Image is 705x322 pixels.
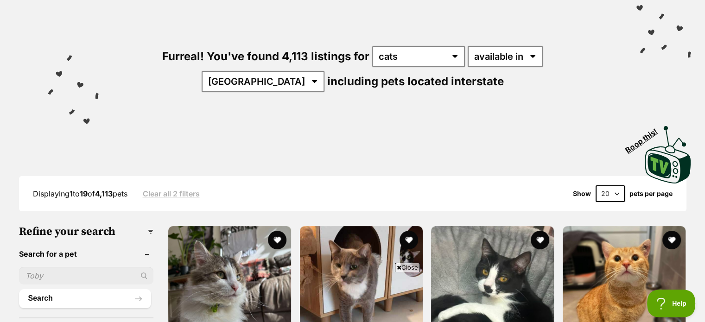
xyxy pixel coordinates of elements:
[629,190,673,197] label: pets per page
[645,126,691,183] img: PetRescue TV logo
[184,276,521,317] iframe: Advertisement
[95,189,113,198] strong: 4,113
[162,50,369,63] span: Furreal! You've found 4,113 listings for
[662,231,681,249] button: favourite
[70,189,73,198] strong: 1
[143,189,200,198] a: Clear all 2 filters
[399,231,418,249] button: favourite
[327,75,504,88] span: including pets located interstate
[19,267,154,284] input: Toby
[80,189,88,198] strong: 19
[19,250,154,258] header: Search for a pet
[395,263,420,272] span: Close
[647,290,696,317] iframe: Help Scout Beacon - Open
[268,231,286,249] button: favourite
[624,121,667,154] span: Boop this!
[531,231,549,249] button: favourite
[33,189,127,198] span: Displaying to of pets
[573,190,591,197] span: Show
[645,118,691,185] a: Boop this!
[19,225,154,238] h3: Refine your search
[19,289,152,308] button: Search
